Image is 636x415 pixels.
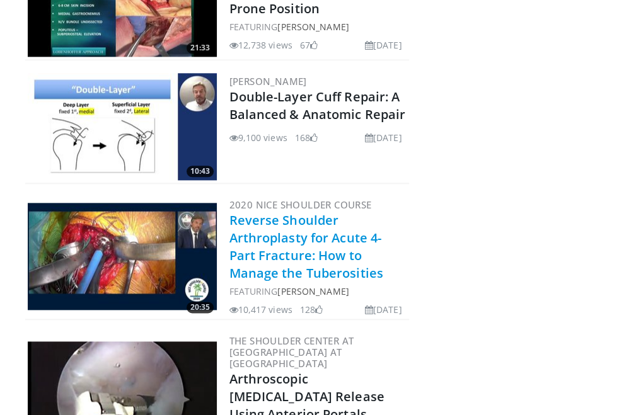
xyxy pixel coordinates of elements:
[28,203,217,310] img: f986402b-3e48-401f-842a-2c1fdc6edc35.300x170_q85_crop-smart_upscale.jpg
[187,302,214,313] span: 20:35
[229,131,287,144] li: 9,100 views
[300,38,318,52] li: 67
[229,285,407,298] div: FEATURING
[229,212,383,281] a: Reverse Shoulder Arthroplasty for Acute 4-Part Fracture: How to Manage the Tuberosities
[277,21,349,33] a: [PERSON_NAME]
[229,198,372,211] a: 2020 Nice Shoulder Course
[229,75,307,88] a: [PERSON_NAME]
[295,131,318,144] li: 168
[229,38,292,52] li: 12,738 views
[28,203,217,310] a: 20:35
[187,42,214,54] span: 21:33
[28,73,217,180] a: 10:43
[365,38,402,52] li: [DATE]
[365,131,402,144] li: [DATE]
[229,303,292,316] li: 10,417 views
[28,73,217,180] img: 8f65fb1a-ecd2-4f18-addc-e9d42cd0a40b.300x170_q85_crop-smart_upscale.jpg
[229,88,406,123] a: Double-Layer Cuff Repair: A Balanced & Anatomic Repair
[277,285,349,297] a: [PERSON_NAME]
[229,20,407,33] div: FEATURING
[229,334,354,370] a: The Shoulder Center at [GEOGRAPHIC_DATA] at [GEOGRAPHIC_DATA]
[365,303,402,316] li: [DATE]
[300,303,323,316] li: 128
[187,166,214,177] span: 10:43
